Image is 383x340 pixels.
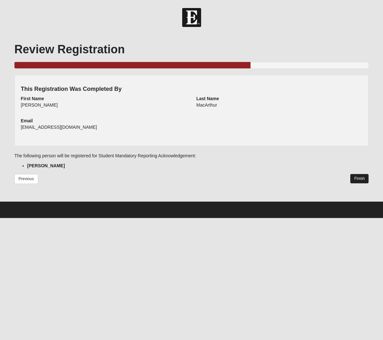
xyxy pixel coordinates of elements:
[14,42,369,56] h1: Review Registration
[21,86,362,93] h4: This Registration Was Completed By
[350,174,369,183] a: Finish
[27,163,65,168] strong: [PERSON_NAME]
[21,95,44,102] label: First Name
[21,102,187,113] div: [PERSON_NAME]
[21,124,187,135] div: [EMAIL_ADDRESS][DOMAIN_NAME]
[196,95,219,102] label: Last Name
[21,118,33,124] label: Email
[14,153,369,159] p: The following person will be registered for Student Mandatory Reporting Acknowledgement:
[14,174,38,184] a: Previous
[196,102,362,113] div: MacArthur
[182,8,201,27] img: Church of Eleven22 Logo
